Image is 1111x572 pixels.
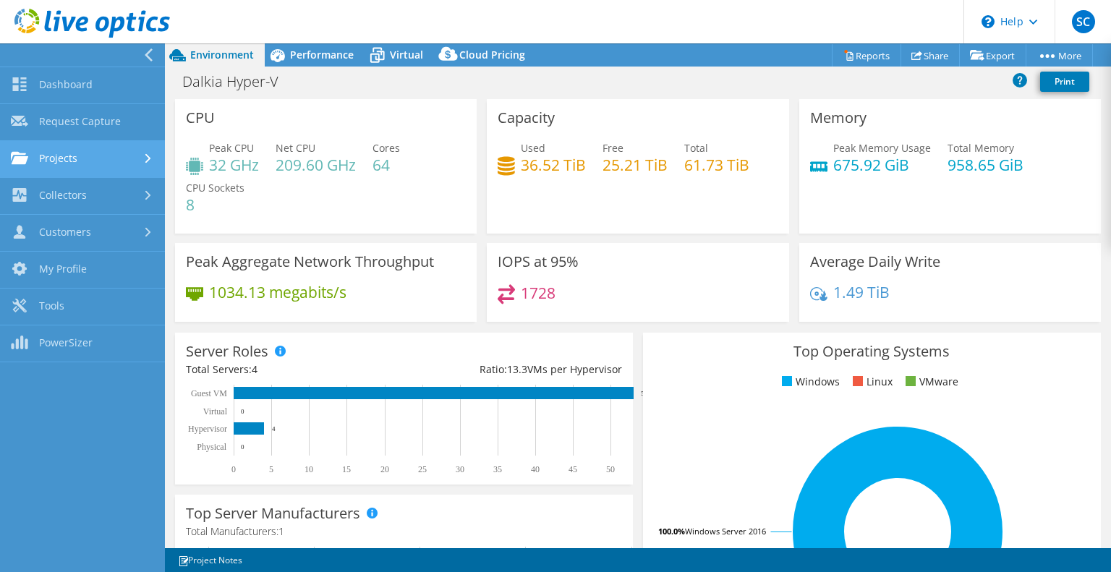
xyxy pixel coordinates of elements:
h4: 1034.13 megabits/s [209,284,346,300]
text: 0 [241,443,244,451]
span: Total Memory [948,141,1014,155]
h4: 61.73 TiB [684,157,749,173]
span: CPU Sockets [186,181,244,195]
span: Cloud Pricing [459,48,525,61]
h1: Dalkia Hyper-V [176,74,301,90]
h4: 8 [186,197,244,213]
a: Print [1040,72,1089,92]
h3: IOPS at 95% [498,254,579,270]
h4: 209.60 GHz [276,157,356,173]
text: 25 [418,464,427,474]
text: 4 [272,425,276,432]
span: Virtual [390,48,423,61]
h3: CPU [186,110,215,126]
h3: Top Operating Systems [654,343,1090,359]
a: Project Notes [168,551,252,569]
li: Linux [849,374,893,390]
h3: Capacity [498,110,555,126]
text: 35 [493,464,502,474]
div: Total Servers: [186,362,404,377]
div: Ratio: VMs per Hypervisor [404,362,621,377]
text: 45 [569,464,577,474]
h4: 1.49 TiB [833,284,890,300]
text: Hypervisor [188,424,227,434]
h4: 25.21 TiB [603,157,668,173]
text: Physical [197,442,226,452]
text: 5 [269,464,273,474]
span: Peak CPU [209,141,254,155]
span: Performance [290,48,354,61]
li: Windows [778,374,840,390]
text: 15 [342,464,351,474]
text: 30 [456,464,464,474]
h3: Server Roles [186,343,268,359]
h3: Top Server Manufacturers [186,505,360,521]
a: Reports [832,44,901,67]
a: Export [959,44,1026,67]
h4: 675.92 GiB [833,157,931,173]
text: 10 [305,464,313,474]
text: 0 [231,464,236,474]
a: More [1026,44,1093,67]
span: Peak Memory Usage [833,141,931,155]
svg: \n [982,15,995,28]
h4: 32 GHz [209,157,259,173]
li: VMware [902,374,958,390]
span: Free [603,141,623,155]
span: 4 [252,362,257,376]
text: Guest VM [191,388,227,398]
h4: 64 [373,157,400,173]
text: Virtual [203,406,228,417]
span: Used [521,141,545,155]
span: Total [684,141,708,155]
h3: Average Daily Write [810,254,940,270]
text: 0 [241,408,244,415]
h4: Total Manufacturers: [186,524,622,539]
span: SC [1072,10,1095,33]
span: Environment [190,48,254,61]
span: 13.3 [507,362,527,376]
tspan: Windows Server 2016 [685,526,766,537]
a: Share [901,44,960,67]
span: 1 [278,524,284,538]
h4: 1728 [521,285,555,301]
h3: Memory [810,110,867,126]
h4: 958.65 GiB [948,157,1023,173]
h4: 36.52 TiB [521,157,586,173]
h3: Peak Aggregate Network Throughput [186,254,434,270]
text: 40 [531,464,540,474]
text: 20 [380,464,389,474]
span: Net CPU [276,141,315,155]
tspan: 100.0% [658,526,685,537]
span: Cores [373,141,400,155]
text: 50 [606,464,615,474]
